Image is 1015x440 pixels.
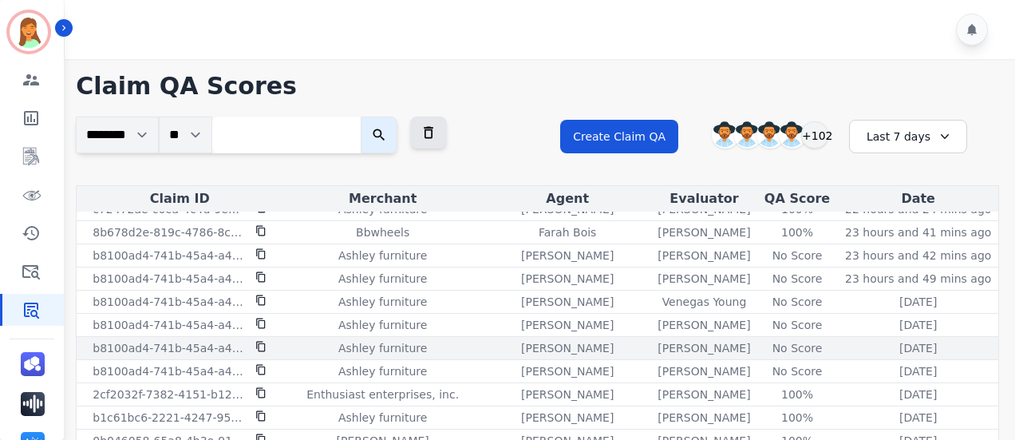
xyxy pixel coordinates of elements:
[93,386,246,402] p: 2cf2032f-7382-4151-b12f-27c649dbf15a
[521,271,614,287] p: [PERSON_NAME]
[521,294,614,310] p: [PERSON_NAME]
[899,410,937,426] p: [DATE]
[93,410,246,426] p: b1c61bc6-2221-4247-95d8-9785d8bff5fb
[306,386,459,402] p: Enthusiast enterprises, inc.
[761,340,833,356] div: No Score
[93,248,246,264] p: b8100ad4-741b-45a4-a4d7-5f668de04e32
[521,317,614,333] p: [PERSON_NAME]
[521,248,614,264] p: [PERSON_NAME]
[521,386,614,402] p: [PERSON_NAME]
[658,386,750,402] p: [PERSON_NAME]
[899,363,937,379] p: [DATE]
[658,340,750,356] p: [PERSON_NAME]
[761,386,833,402] div: 100 %
[801,121,828,149] div: +102
[521,340,614,356] p: [PERSON_NAME]
[80,189,279,208] div: Claim ID
[761,363,833,379] div: No Score
[486,189,649,208] div: Agent
[76,72,999,101] h1: Claim QA Scores
[356,224,409,240] p: Bbwheels
[845,271,991,287] p: 23 hours and 49 mins ago
[658,248,750,264] p: [PERSON_NAME]
[899,386,937,402] p: [DATE]
[761,317,833,333] div: No Score
[93,294,246,310] p: b8100ad4-741b-45a4-a4d7-5f668de04e32
[658,317,750,333] p: [PERSON_NAME]
[338,363,427,379] p: Ashley furniture
[338,410,427,426] p: Ashley furniture
[845,248,991,264] p: 23 hours and 42 mins ago
[338,317,427,333] p: Ashley furniture
[761,224,833,240] div: 100 %
[845,224,991,240] p: 23 hours and 41 mins ago
[658,271,750,287] p: [PERSON_NAME]
[761,410,833,426] div: 100 %
[899,340,937,356] p: [DATE]
[662,294,747,310] p: Venegas Young
[658,224,750,240] p: [PERSON_NAME]
[10,13,48,51] img: Bordered avatar
[93,224,246,240] p: 8b678d2e-819c-4786-8c94-d4f6f2787e48
[521,363,614,379] p: [PERSON_NAME]
[655,189,752,208] div: Evaluator
[338,248,427,264] p: Ashley furniture
[338,340,427,356] p: Ashley furniture
[93,340,246,356] p: b8100ad4-741b-45a4-a4d7-5f668de04e32
[849,120,967,153] div: Last 7 days
[93,271,246,287] p: b8100ad4-741b-45a4-a4d7-5f668de04e32
[658,363,750,379] p: [PERSON_NAME]
[899,317,937,333] p: [DATE]
[93,317,246,333] p: b8100ad4-741b-45a4-a4d7-5f668de04e32
[560,120,678,153] button: Create Claim QA
[338,294,427,310] p: Ashley furniture
[286,189,480,208] div: Merchant
[539,224,596,240] p: Farah Bois
[93,363,246,379] p: b8100ad4-741b-45a4-a4d7-5f668de04e32
[338,271,427,287] p: Ashley furniture
[761,271,833,287] div: No Score
[761,248,833,264] div: No Score
[841,189,995,208] div: Date
[521,410,614,426] p: [PERSON_NAME]
[658,410,750,426] p: [PERSON_NAME]
[760,189,835,208] div: QA Score
[899,294,937,310] p: [DATE]
[761,294,833,310] div: No Score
